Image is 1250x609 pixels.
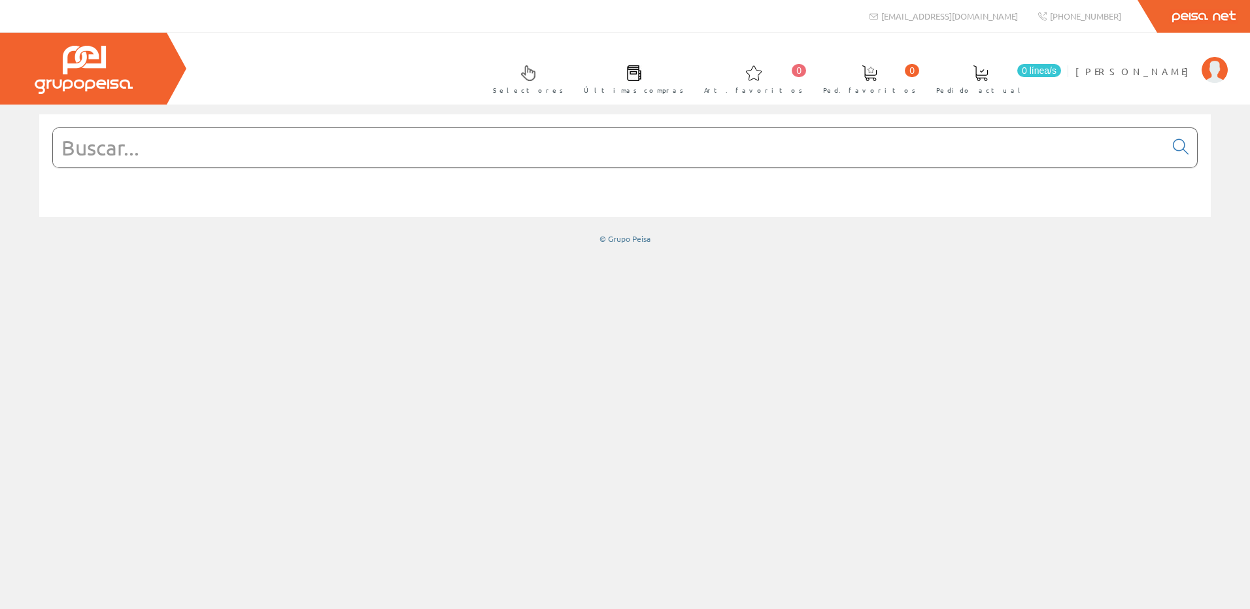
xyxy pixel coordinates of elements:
span: [PERSON_NAME] [1075,65,1195,78]
span: 0 [792,64,806,77]
input: Buscar... [53,128,1165,167]
span: Ped. favoritos [823,84,916,97]
div: © Grupo Peisa [39,233,1211,244]
a: Últimas compras [571,54,690,102]
img: Grupo Peisa [35,46,133,94]
a: Selectores [480,54,570,102]
span: 0 [905,64,919,77]
span: Últimas compras [584,84,684,97]
span: Pedido actual [936,84,1025,97]
a: [PERSON_NAME] [1075,54,1228,67]
span: [PHONE_NUMBER] [1050,10,1121,22]
span: Art. favoritos [704,84,803,97]
span: Selectores [493,84,564,97]
span: [EMAIL_ADDRESS][DOMAIN_NAME] [881,10,1018,22]
span: 0 línea/s [1017,64,1061,77]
